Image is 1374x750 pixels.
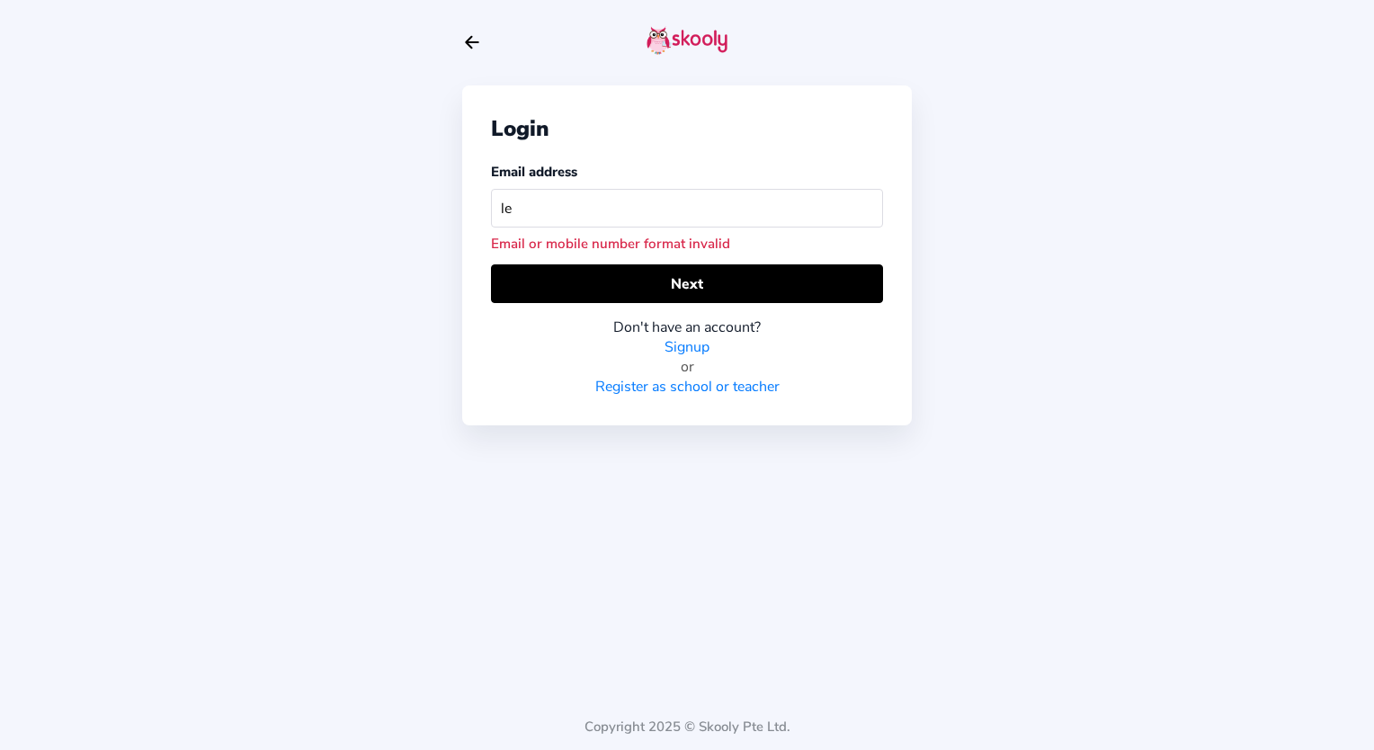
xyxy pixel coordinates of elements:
[595,377,780,397] a: Register as school or teacher
[462,32,482,52] button: arrow back outline
[491,163,577,181] label: Email address
[491,235,883,253] div: Email or mobile number format invalid
[491,357,883,377] div: or
[491,264,883,303] button: Next
[491,189,883,228] input: Your email address
[491,317,883,337] div: Don't have an account?
[491,114,883,143] div: Login
[647,26,727,55] img: skooly-logo.png
[665,337,709,357] a: Signup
